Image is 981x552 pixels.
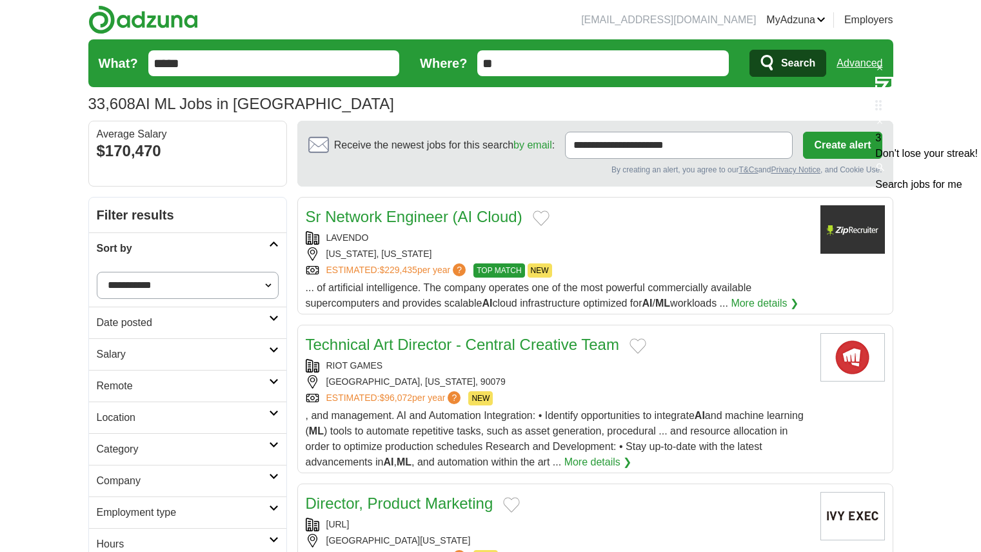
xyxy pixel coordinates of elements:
a: Advanced [837,50,882,76]
a: Technical Art Director - Central Creative Team [306,336,619,353]
span: , and management. AI and Automation Integration: • Identify opportunities to integrate and machin... [306,410,804,467]
button: Search [749,50,826,77]
div: [URL] [306,518,810,531]
label: What? [99,54,138,73]
a: Sort by [89,232,286,264]
a: Director, Product Marketing [306,495,493,512]
a: RIOT GAMES [326,360,383,371]
span: Receive the newest jobs for this search : [334,138,555,153]
div: [GEOGRAPHIC_DATA][US_STATE] [306,534,810,547]
strong: AI [383,456,393,467]
div: Average Salary [97,129,279,139]
span: NEW [528,263,552,278]
a: Salary [89,338,286,370]
strong: AI [642,298,653,309]
img: Company logo [820,205,885,254]
h2: Hours [97,537,269,552]
a: Employment type [89,496,286,528]
span: ? [448,391,461,404]
a: Company [89,465,286,496]
strong: ML [397,456,411,467]
span: Search [781,50,815,76]
h2: Location [97,410,269,425]
h1: AI ML Jobs in [GEOGRAPHIC_DATA] [88,95,394,112]
img: Company logo [820,492,885,540]
a: Remote [89,370,286,402]
a: Location [89,402,286,433]
a: T&Cs [738,165,758,174]
strong: ML [309,425,324,436]
span: $96,072 [379,393,412,403]
a: Employers [844,12,893,28]
span: 33,608 [88,92,135,116]
a: More details ❯ [564,455,632,470]
h2: Category [97,442,269,457]
div: $170,470 [97,139,279,163]
div: By creating an alert, you agree to our and , and Cookie Use. [308,164,882,176]
a: ESTIMATED:$229,435per year? [326,263,469,278]
li: [EMAIL_ADDRESS][DOMAIN_NAME] [581,12,756,28]
h2: Sort by [97,241,269,256]
span: TOP MATCH [473,263,524,278]
span: ... of artificial intelligence. The company operates one of the most powerful commercially availa... [306,282,752,309]
div: [GEOGRAPHIC_DATA], [US_STATE], 90079 [306,375,810,389]
a: by email [513,139,552,150]
h2: Filter results [89,198,286,232]
button: Create alert [803,132,882,159]
a: Privacy Notice [771,165,820,174]
div: [US_STATE], [US_STATE] [306,247,810,261]
a: ESTIMATED:$96,072per year? [326,391,464,405]
a: Date posted [89,307,286,338]
span: $229,435 [379,265,417,275]
button: Add to favorite jobs [533,210,550,226]
label: Where? [420,54,467,73]
strong: ML [655,298,670,309]
strong: AI [695,410,705,421]
div: LAVENDO [306,231,810,245]
img: Riot Games logo [820,333,885,382]
a: More details ❯ [731,296,798,311]
span: ? [453,263,466,276]
span: NEW [468,391,493,405]
img: Adzuna logo [88,5,198,34]
a: Category [89,433,286,465]
a: Sr Network Engineer (AI Cloud) [306,208,522,225]
button: Add to favorite jobs [629,338,646,354]
h2: Salary [97,347,269,362]
h2: Date posted [97,315,269,331]
a: MyAdzuna [766,12,826,28]
h2: Employment type [97,505,269,520]
h2: Remote [97,378,269,394]
button: Add to favorite jobs [503,497,520,513]
h2: Company [97,473,269,489]
strong: AI [482,298,492,309]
